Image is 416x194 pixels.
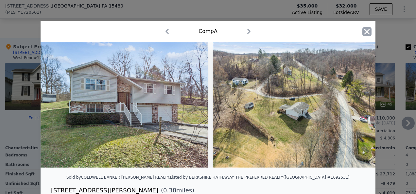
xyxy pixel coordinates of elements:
[170,175,350,180] div: Listed by BERKSHIRE HATHAWAY THE PREFERRED REALTY ([GEOGRAPHIC_DATA] #1692531)
[66,175,170,180] div: Sold by COLDWELL BANKER [PERSON_NAME] REALTY .
[41,42,208,168] img: Property Img
[199,27,217,35] div: Comp A
[163,187,176,194] span: 0.38
[213,42,381,168] img: Property Img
